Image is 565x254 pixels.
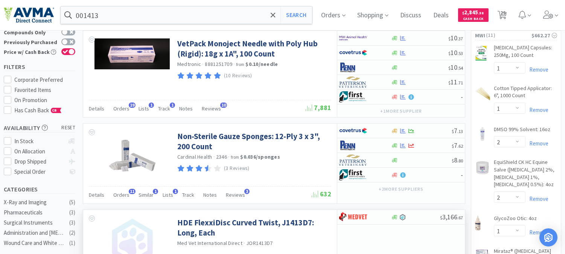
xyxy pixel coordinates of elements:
[339,169,367,181] img: 67d67680309e4a0bb49a5ff0391dcc42_6.png
[431,12,452,19] a: Deals
[280,6,312,24] button: Search
[4,124,75,132] h5: Availability
[139,191,154,198] span: Similar
[448,48,463,57] span: 10
[224,72,252,80] p: (10 Reviews)
[457,215,463,220] span: . 67
[475,46,487,61] img: b6fac81b782c44ffb39343240b4ebaf8_522308.png
[306,103,331,112] span: 7,881
[539,228,557,246] div: Open Intercom Messenger
[224,165,250,173] p: (3 Reviews)
[448,63,463,72] span: 10
[216,153,227,160] span: 2346
[475,216,481,231] img: 6be68319a58b408d938b49e6ad9b523b_17498.png
[89,191,104,198] span: Details
[457,36,463,41] span: . 37
[203,191,217,198] span: Notes
[531,31,557,40] div: $662.27
[177,61,201,67] a: Medtronic
[457,158,463,164] span: . 80
[463,17,484,22] span: Cash Back
[448,36,451,41] span: $
[69,208,75,217] div: ( 3 )
[15,96,76,105] div: On Promotion
[69,239,75,248] div: ( 1 )
[170,103,175,108] span: 1
[525,66,548,73] a: Remove
[448,50,451,56] span: $
[452,141,463,150] span: 7
[478,11,484,15] span: . 58
[475,31,485,40] span: MWI
[525,195,548,202] a: Remove
[448,78,463,86] span: 11
[228,153,230,160] span: ·
[51,108,59,113] span: CB
[69,218,75,227] div: ( 3 )
[452,126,463,135] span: 7
[4,29,58,35] div: Compounds Only
[448,65,451,71] span: $
[376,106,426,116] button: +1more supplier
[61,6,312,24] input: Search by item, sku, manufacturer, ingredient, size...
[475,160,490,175] img: 2594f7519dbc4eb0899c7ff9746b8997_1861.png
[177,38,329,59] a: VetPack Monoject Needle with Poly Hub (Rigid): 18g x 1A", 100 Count
[4,48,58,55] div: Price w/ Cash Back
[440,213,463,221] span: 3,166
[233,61,235,67] span: ·
[202,105,221,112] span: Reviews
[246,240,273,246] span: JOR1413D7
[312,190,331,198] span: 632
[339,155,367,166] img: f5e969b455434c6296c6d81ef179fa71_3.png
[448,34,463,42] span: 10
[452,143,454,149] span: $
[173,189,178,194] span: 1
[62,124,76,132] span: reset
[4,218,65,227] div: Surgical Instruments
[202,61,204,67] span: ·
[94,38,170,69] img: 592ddfe7d58f43c3987c7428ebe6432b_167237.jpeg
[494,44,557,62] a: [MEDICAL_DATA] Capsules: 250Mg, 100 Count
[205,61,233,67] span: 8881251709
[15,75,76,84] div: Corporate Preferred
[475,127,490,142] img: ad8f15b147c74e70ae0b9dda1e5bc40f_7928.png
[339,125,367,136] img: 77fca1acd8b6420a9015268ca798ef17_1.png
[177,240,242,246] a: Med Vet International Direct
[494,126,550,136] a: DMSO 99% Solvent: 16oz
[246,61,278,67] strong: $0.10 / needle
[4,185,75,194] h5: Categories
[375,184,427,194] button: +2more suppliers
[236,62,244,67] span: from
[452,129,454,134] span: $
[525,140,548,147] a: Remove
[15,137,65,146] div: In Stock
[4,7,54,23] img: e4e33dab9f054f5782a47901c742baa9_102.png
[69,228,75,237] div: ( 2 )
[4,239,65,248] div: Wound Care and White Goods
[339,32,367,44] img: f6b2451649754179b5b4e0c70c3f7cb0_2.png
[494,159,557,191] a: EquiShield CK HC Equine Salve ([MEDICAL_DATA] 2%, [MEDICAL_DATA] 1%, [MEDICAL_DATA] 0.5%): 4oz
[15,147,65,156] div: On Allocation
[220,103,227,108] span: 10
[226,191,245,198] span: Reviews
[158,105,170,112] span: Track
[457,80,463,86] span: . 71
[461,170,463,179] span: -
[177,217,329,238] a: HDE FlexxiDisc Curved Twist, J1413D7: Long, Each
[463,11,464,15] span: $
[89,105,104,112] span: Details
[339,91,367,103] img: 67d67680309e4a0bb49a5ff0391dcc42_6.png
[525,229,548,236] a: Remove
[15,107,62,114] span: Has Cash Back
[231,155,239,160] span: from
[457,129,463,134] span: . 13
[244,189,250,194] span: 3
[15,167,65,176] div: Special Order
[213,153,215,160] span: ·
[494,215,537,225] a: GlycoZoo Otic: 4oz
[129,103,136,108] span: 19
[182,191,194,198] span: Track
[339,77,367,88] img: f5e969b455434c6296c6d81ef179fa71_3.png
[461,92,463,101] span: -
[525,106,548,113] a: Remove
